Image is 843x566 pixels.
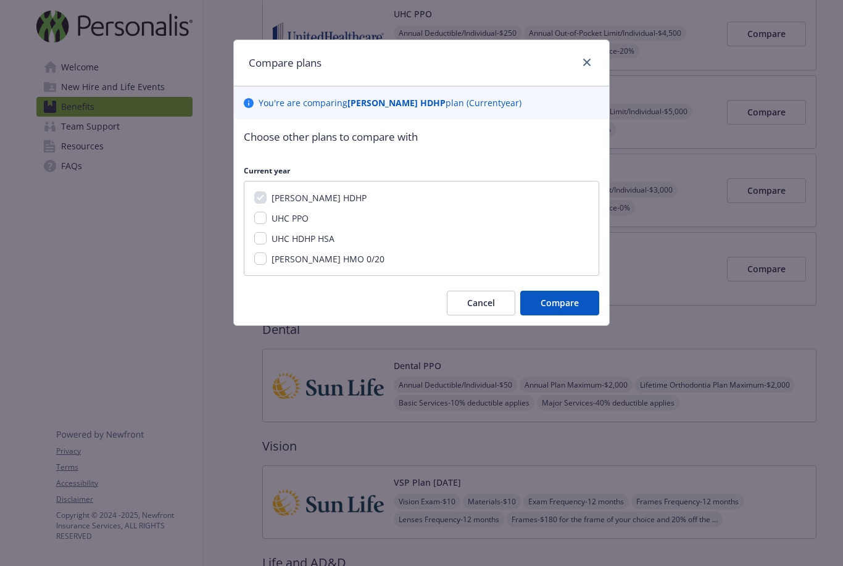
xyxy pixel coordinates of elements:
p: Choose other plans to compare with [244,129,599,145]
button: Compare [520,291,599,315]
a: close [579,55,594,70]
p: You ' re are comparing plan ( Current year) [259,96,521,109]
span: UHC HDHP HSA [272,233,334,244]
b: [PERSON_NAME] HDHP [347,97,446,109]
span: Cancel [467,297,495,309]
span: [PERSON_NAME] HDHP [272,192,367,204]
span: Compare [541,297,579,309]
button: Cancel [447,291,515,315]
span: [PERSON_NAME] HMO 0/20 [272,253,384,265]
p: Current year [244,165,599,176]
span: UHC PPO [272,212,309,224]
h1: Compare plans [249,55,322,71]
